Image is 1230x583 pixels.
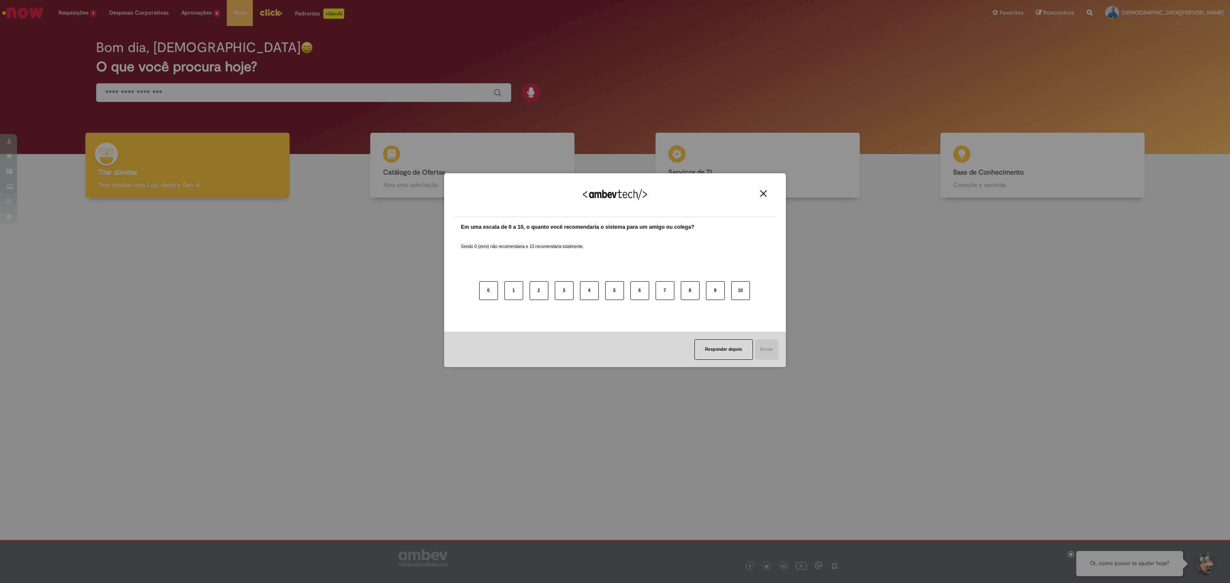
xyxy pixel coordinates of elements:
[760,190,767,197] img: Close
[758,190,769,197] button: Close
[580,281,599,300] button: 4
[504,281,523,300] button: 1
[706,281,725,300] button: 9
[555,281,574,300] button: 3
[630,281,649,300] button: 6
[681,281,700,300] button: 8
[461,223,694,231] label: Em uma escala de 0 a 10, o quanto você recomendaria o sistema para um amigo ou colega?
[583,189,647,200] img: Logo Ambevtech
[530,281,548,300] button: 2
[694,339,753,360] button: Responder depois
[479,281,498,300] button: 0
[656,281,674,300] button: 7
[605,281,624,300] button: 5
[731,281,750,300] button: 10
[461,233,584,250] label: Sendo 0 (zero) não recomendaria e 10 recomendaria totalmente.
